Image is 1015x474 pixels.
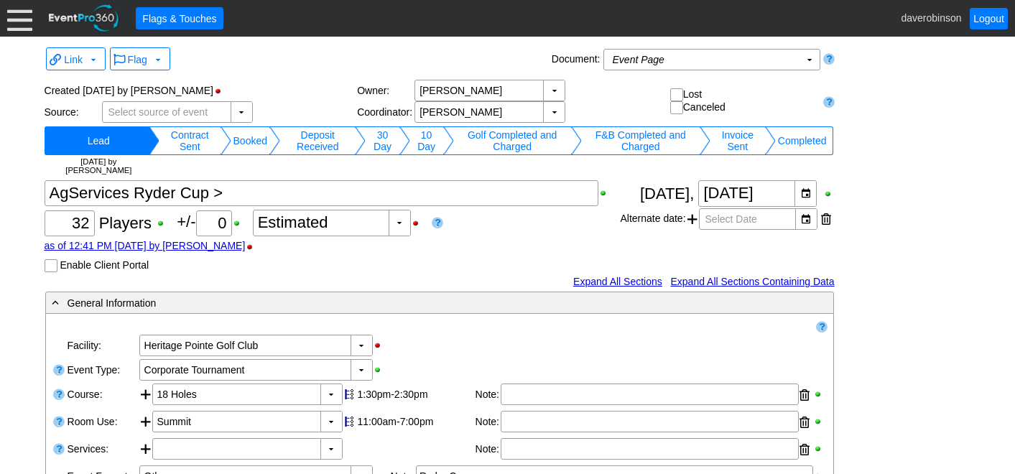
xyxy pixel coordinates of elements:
span: [DATE], [640,185,694,203]
a: as of 12:41 PM [DATE] by [PERSON_NAME] [45,240,246,251]
span: Select source of event [106,102,211,122]
div: Show Guest Count when printing; click to hide Guest Count when printing. [156,218,172,228]
div: Coordinator: [357,106,414,118]
i: Event Page [613,54,664,65]
div: Show this item on timeline; click to toggle [343,384,356,405]
span: Link [50,51,99,67]
div: Owner: [357,85,414,96]
span: Select Date [703,209,760,229]
td: Change status to Lead [49,126,149,155]
td: Change status to F&B Completed and Charged [582,126,700,155]
td: Change status to Contract Sent [159,126,220,155]
div: Lost Canceled [670,88,817,115]
div: 11:00am-7:00pm [358,416,472,427]
div: Show Event Title when printing; click to hide Event Title when printing. [598,188,615,198]
img: EventPro360 [47,2,121,34]
span: Add another alternate date [687,208,697,230]
div: General Information [49,294,771,311]
div: Services: [66,437,138,464]
div: Created [DATE] by [PERSON_NAME] [45,80,358,101]
div: Course: [66,382,138,409]
div: Remove service [800,439,810,460]
span: General Information [68,297,157,309]
span: Flags & Touches [139,11,219,26]
td: [DATE] by [PERSON_NAME] [49,155,149,177]
div: Edit start & end times [356,411,474,432]
div: Document: [549,49,603,73]
div: Note: [476,384,501,406]
div: Facility: [66,333,138,358]
div: Hide Facility when printing; click to show Facility when printing. [373,340,389,350]
td: Change status to Booked [231,126,269,155]
div: Note: [476,411,501,434]
span: Players [99,214,152,232]
div: Remove this date [821,208,831,230]
div: Alternate date: [620,207,834,231]
div: Remove course [800,384,810,406]
div: Add room [139,411,152,435]
div: Source: [45,106,102,118]
div: Room Use: [66,409,138,437]
div: Event Type: [66,358,138,382]
div: Note: [476,438,501,461]
span: daverobinson [901,11,961,23]
div: Show Event Type when printing; click to hide Event Type when printing. [373,365,389,375]
td: Change status to Deposit Received [280,126,355,155]
div: Hide Status Bar when printing; click to show Status Bar when printing. [213,86,230,96]
label: Enable Client Portal [60,259,149,271]
span: Link [64,54,83,65]
div: Show Course when printing; click to hide Course when printing. [813,389,826,399]
div: Hide Guest Count Status when printing; click to show Guest Count Status when printing. [411,218,427,228]
td: Change status to Golf Completed and Charged [454,126,571,155]
a: Expand All Sections Containing Data [670,276,834,287]
div: Hide Guest Count Stamp when printing; click to show Guest Count Stamp when printing. [245,242,261,252]
div: Remove room [800,412,810,433]
td: Change status to Invoice Sent [710,126,765,155]
div: 1:30pm-2:30pm [358,389,472,400]
div: Show Plus/Minus Count when printing; click to hide Plus/Minus Count when printing. [232,218,249,228]
a: Logout [970,8,1008,29]
div: Show this item on timeline; click to toggle [343,411,356,432]
div: Show Event Date when printing; click to hide Event Date when printing. [823,189,835,199]
div: Add course [139,384,152,408]
span: Flag [128,54,147,65]
td: Change status to 10 Day [410,126,443,155]
td: Change status to 30 Day [366,126,399,155]
div: Show Room Use when printing; click to hide Room Use when printing. [813,417,826,427]
span: +/- [177,213,252,231]
div: Show Services when printing; click to hide Services when printing. [813,444,826,454]
div: Edit start & end times [356,384,474,405]
span: Flag [113,51,164,67]
div: Menu: Click or 'Crtl+M' to toggle menu open/close [7,6,32,31]
div: Add service [139,438,152,463]
a: Expand All Sections [573,276,662,287]
td: Change status to Completed [776,126,829,155]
